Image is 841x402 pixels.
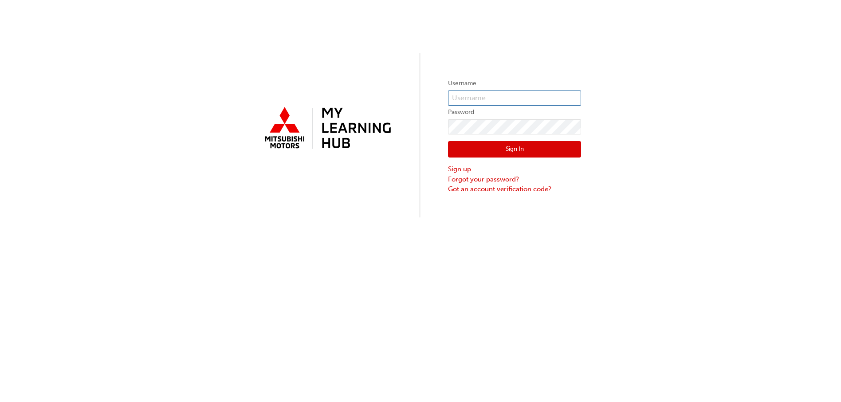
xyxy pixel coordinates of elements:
a: Got an account verification code? [448,184,581,194]
a: Forgot your password? [448,174,581,185]
button: Sign In [448,141,581,158]
label: Password [448,107,581,118]
input: Username [448,91,581,106]
a: Sign up [448,164,581,174]
label: Username [448,78,581,89]
img: mmal [260,103,393,154]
